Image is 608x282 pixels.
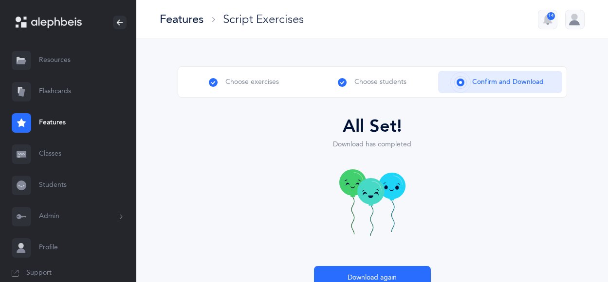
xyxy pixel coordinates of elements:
span: Choose exercises [225,77,279,87]
div: All Set! [248,113,497,140]
div: Features [160,11,203,27]
button: 14 [538,10,557,29]
div: 14 [547,12,555,20]
div: Script Exercises [223,11,304,27]
span: Confirm and Download [472,77,544,87]
span: Choose students [354,77,406,87]
span: Support [26,268,52,278]
div: Download has completed [248,140,497,158]
iframe: Drift Widget Chat Controller [559,233,596,270]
